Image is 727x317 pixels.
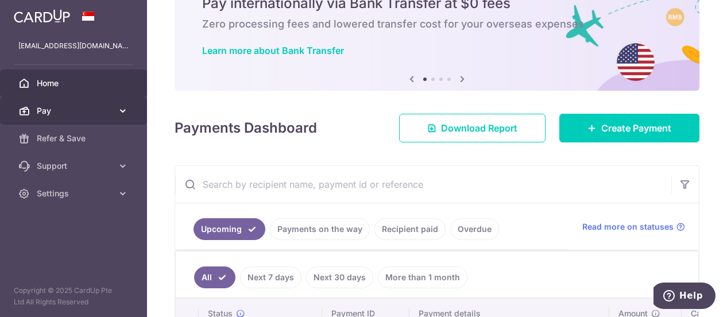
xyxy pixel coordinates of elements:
[582,221,685,233] a: Read more on statuses
[582,221,674,233] span: Read more on statuses
[37,133,113,144] span: Refer & Save
[175,118,317,138] h4: Payments Dashboard
[175,166,671,203] input: Search by recipient name, payment id or reference
[399,114,546,142] a: Download Report
[18,40,129,52] p: [EMAIL_ADDRESS][DOMAIN_NAME]
[270,218,370,240] a: Payments on the way
[378,266,467,288] a: More than 1 month
[37,78,113,89] span: Home
[14,9,70,23] img: CardUp
[202,45,344,56] a: Learn more about Bank Transfer
[374,218,446,240] a: Recipient paid
[450,218,499,240] a: Overdue
[441,121,517,135] span: Download Report
[194,266,235,288] a: All
[37,160,113,172] span: Support
[194,218,265,240] a: Upcoming
[601,121,671,135] span: Create Payment
[240,266,301,288] a: Next 7 days
[653,283,716,311] iframe: Opens a widget where you can find more information
[37,188,113,199] span: Settings
[37,105,113,117] span: Pay
[306,266,373,288] a: Next 30 days
[202,17,672,31] h6: Zero processing fees and lowered transfer cost for your overseas expenses
[559,114,699,142] a: Create Payment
